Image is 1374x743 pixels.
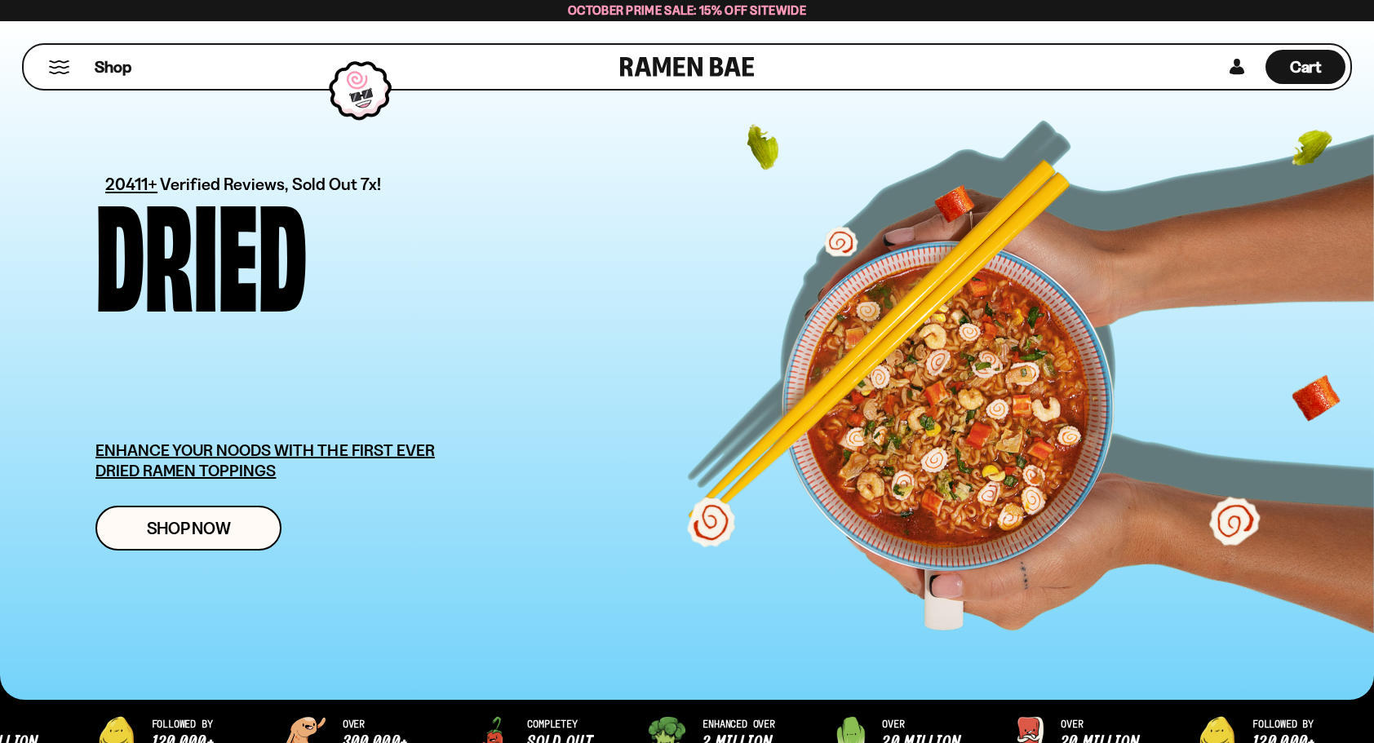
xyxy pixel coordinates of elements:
span: Shop Now [147,520,231,537]
div: Cart [1265,45,1345,89]
a: Shop [95,50,131,84]
button: Mobile Menu Trigger [48,60,70,74]
a: Shop Now [95,506,281,551]
span: Cart [1290,57,1322,77]
div: Dried [95,192,307,304]
span: October Prime Sale: 15% off Sitewide [568,2,806,18]
span: Shop [95,56,131,78]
